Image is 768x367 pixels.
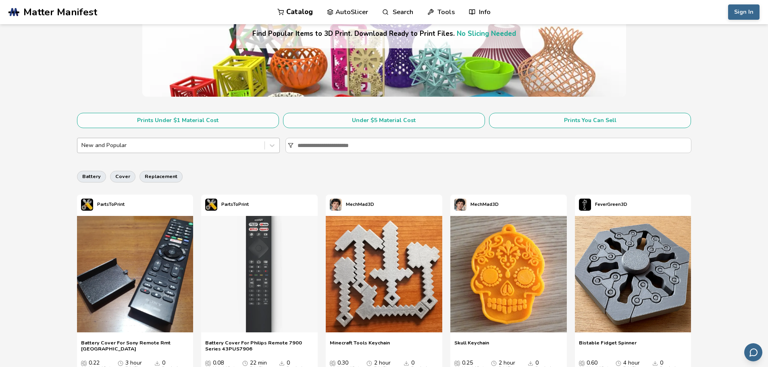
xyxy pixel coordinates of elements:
[81,340,189,352] a: Battery Cover For Sony Remote Rmt [GEOGRAPHIC_DATA]
[283,113,485,128] button: Under $5 Material Cost
[221,200,249,209] p: PartsToPrint
[366,360,372,366] span: Average Print Time
[279,360,285,366] span: Downloads
[77,113,279,128] button: Prints Under $1 Material Cost
[97,200,125,209] p: PartsToPrint
[470,200,499,209] p: MechMad3D
[346,200,374,209] p: MechMad3D
[81,199,93,211] img: PartsToPrint's profile
[454,360,460,366] span: Average Cost
[528,360,533,366] span: Downloads
[450,195,503,215] a: MechMad3D's profileMechMad3D
[575,195,631,215] a: FeverGreen3D's profileFeverGreen3D
[595,200,627,209] p: FeverGreen3D
[110,171,135,182] button: cover
[23,6,97,18] span: Matter Manifest
[579,199,591,211] img: FeverGreen3D's profile
[326,195,378,215] a: MechMad3D's profileMechMad3D
[77,195,129,215] a: PartsToPrint's profilePartsToPrint
[744,343,762,361] button: Send feedback via email
[454,199,466,211] img: MechMad3D's profile
[154,360,160,366] span: Downloads
[201,195,253,215] a: PartsToPrint's profilePartsToPrint
[118,360,123,366] span: Average Print Time
[652,360,658,366] span: Downloads
[330,199,342,211] img: MechMad3D's profile
[404,360,409,366] span: Downloads
[205,340,314,352] a: Battery Cover For Philips Remote 7900 Series 43PUS7906
[728,4,760,20] button: Sign In
[205,199,217,211] img: PartsToPrint's profile
[579,340,637,352] a: Bistable Fidget Spinner
[489,113,691,128] button: Prints You Can Sell
[330,360,335,366] span: Average Cost
[330,340,390,352] a: Minecraft Tools Keychain
[252,29,516,38] h4: Find Popular Items to 3D Print. Download Ready to Print Files.
[454,340,489,352] a: Skull Keychain
[77,171,106,182] button: battery
[491,360,497,366] span: Average Print Time
[242,360,248,366] span: Average Print Time
[579,360,585,366] span: Average Cost
[205,360,211,366] span: Average Cost
[81,142,83,149] input: New and Popular
[616,360,621,366] span: Average Print Time
[81,360,87,366] span: Average Cost
[457,29,516,38] a: No Slicing Needed
[139,171,183,182] button: replacement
